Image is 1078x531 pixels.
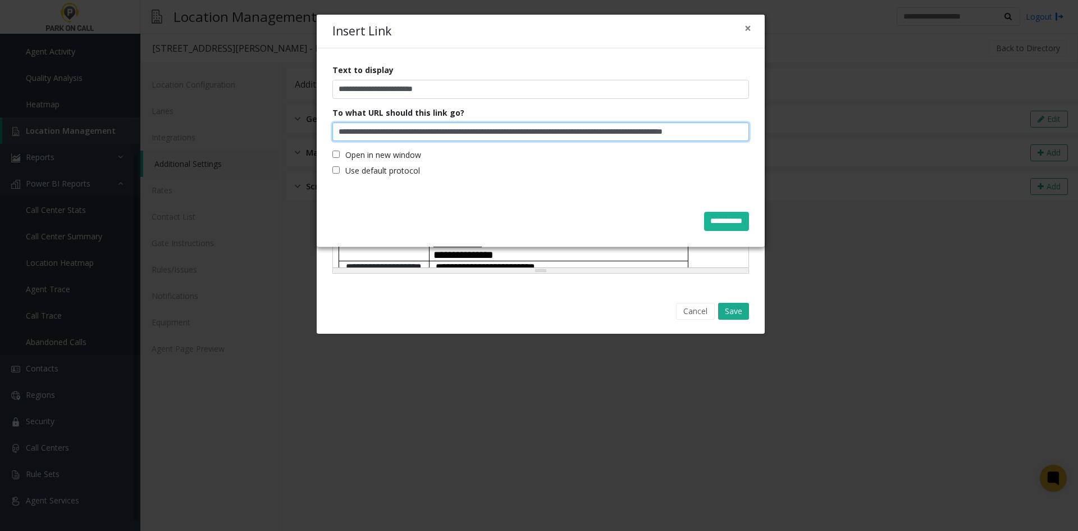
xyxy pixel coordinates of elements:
[332,22,391,40] h4: Insert Link
[332,64,394,76] label: Text to display
[332,166,340,174] input: Use default protocol
[332,151,340,158] input: Open in new window
[332,165,420,176] label: Use default protocol
[332,107,464,119] label: To what URL should this link go?
[744,22,751,34] button: Close
[332,149,421,161] label: Open in new window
